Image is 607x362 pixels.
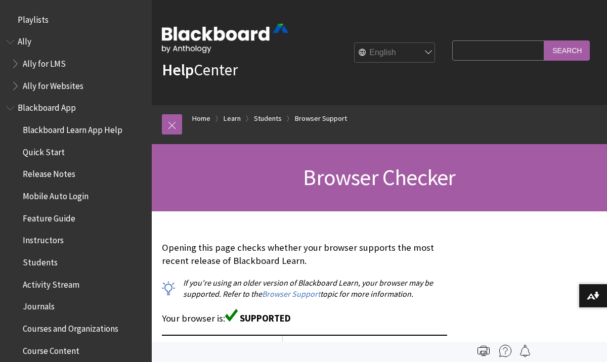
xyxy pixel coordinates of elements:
[18,100,76,113] span: Blackboard App
[192,112,210,125] a: Home
[18,11,49,25] span: Playlists
[23,188,89,201] span: Mobile Auto Login
[162,24,288,53] img: Blackboard by Anthology
[23,121,122,135] span: Blackboard Learn App Help
[23,276,79,290] span: Activity Stream
[23,144,65,157] span: Quick Start
[544,40,590,60] input: Search
[240,312,291,324] span: SUPPORTED
[254,112,282,125] a: Students
[23,77,83,91] span: Ally for Websites
[478,345,490,357] img: Print
[162,277,447,300] p: If you're using an older version of Blackboard Learn, your browser may be supported. Refer to the...
[225,309,238,322] img: Green supported icon
[355,43,436,63] select: Site Language Selector
[295,112,347,125] a: Browser Support
[162,241,447,267] p: Opening this page checks whether your browser supports the most recent release of Blackboard Learn.
[23,166,75,179] span: Release Notes
[224,112,241,125] a: Learn
[519,345,531,357] img: Follow this page
[6,11,146,28] nav: Book outline for Playlists
[162,309,447,325] p: Your browser is:
[23,254,58,267] span: Students
[499,345,511,357] img: More help
[23,298,55,312] span: Journals
[18,33,31,47] span: Ally
[6,33,146,95] nav: Book outline for Anthology Ally Help
[23,320,118,334] span: Courses and Organizations
[23,232,64,246] span: Instructors
[23,55,66,69] span: Ally for LMS
[23,210,75,223] span: Feature Guide
[162,60,194,80] strong: Help
[162,60,238,80] a: HelpCenter
[262,289,320,299] a: Browser Support
[23,342,79,356] span: Course Content
[303,163,455,191] span: Browser Checker
[162,335,283,361] td: Operating System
